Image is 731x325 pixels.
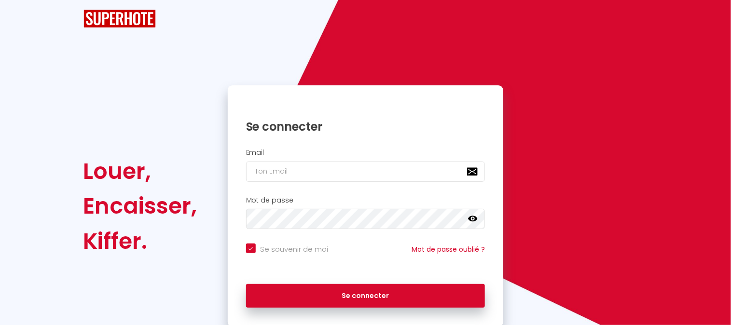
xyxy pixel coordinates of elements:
h2: Email [246,149,485,157]
input: Ton Email [246,162,485,182]
div: Encaisser, [83,189,197,223]
h1: Se connecter [246,119,485,134]
button: Se connecter [246,284,485,308]
h2: Mot de passe [246,196,485,204]
a: Mot de passe oublié ? [412,244,485,254]
img: SuperHote logo [83,10,156,27]
div: Kiffer. [83,224,197,258]
div: Louer, [83,154,197,189]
